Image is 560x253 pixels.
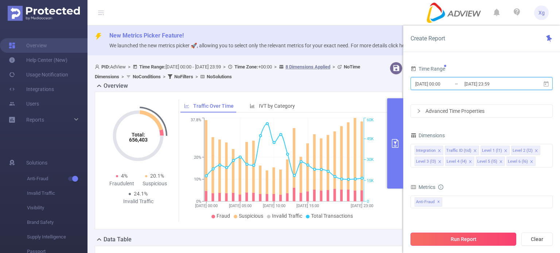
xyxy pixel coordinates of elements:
[150,173,164,179] span: 20.1%
[9,96,39,111] a: Users
[415,197,442,207] span: Anti-Fraud
[415,79,474,89] input: Start date
[9,38,47,53] a: Overview
[239,213,263,219] span: Suspicious
[184,103,189,108] i: icon: line-chart
[415,146,443,155] li: Integration
[194,177,201,182] tspan: 10%
[521,233,553,246] button: Clear
[417,109,421,113] i: icon: right
[27,171,87,186] span: Anti-Fraud
[285,64,330,70] u: 8 Dimensions Applied
[195,203,218,208] tspan: [DATE] 00:00
[513,146,533,155] div: Level 2 (l2)
[196,199,201,204] tspan: 0%
[367,137,374,141] tspan: 45K
[129,137,148,143] tspan: 656,403
[437,198,440,206] span: ✕
[27,201,87,215] span: Visibility
[193,74,200,79] span: >
[411,233,516,246] button: Run Report
[9,82,54,96] a: Integrations
[367,118,374,123] tspan: 60K
[217,213,230,219] span: Fraud
[161,74,168,79] span: >
[311,213,353,219] span: Total Transactions
[447,157,467,166] div: Level 4 (l4)
[27,230,87,244] span: Supply Intelligence
[416,157,436,166] div: Level 3 (l3)
[121,173,128,179] span: 4%
[468,160,472,164] i: icon: close
[367,199,369,204] tspan: 0
[411,105,552,117] div: icon: rightAdvanced Time Properties
[415,157,444,166] li: Level 3 (l3)
[464,79,523,89] input: End date
[134,191,148,197] span: 24.1%
[416,146,436,155] div: Integration
[296,203,319,208] tspan: [DATE] 15:00
[207,74,232,79] b: No Solutions
[109,43,421,48] span: We launched the new metrics picker 🚀, allowing you to select only the relevant metrics for your e...
[262,203,285,208] tspan: [DATE] 10:00
[445,146,479,155] li: Traffic ID (tid)
[446,146,471,155] div: Traffic ID (tid)
[411,35,445,42] span: Create Report
[132,132,145,138] tspan: Total:
[122,198,155,205] div: Invalid Traffic
[27,215,87,230] span: Brand Safety
[139,64,166,70] b: Time Range:
[133,74,161,79] b: No Conditions
[138,180,171,187] div: Suspicious
[367,178,374,183] tspan: 15K
[104,82,128,90] h2: Overview
[367,158,374,162] tspan: 30K
[499,160,503,164] i: icon: close
[411,184,435,190] span: Metrics
[126,64,133,70] span: >
[193,103,234,109] span: Traffic Over Time
[9,67,68,82] a: Usage Notification
[530,160,533,164] i: icon: close
[272,213,302,219] span: Invalid Traffic
[9,53,67,67] a: Help Center (New)
[504,149,507,153] i: icon: close
[234,64,258,70] b: Time Zone:
[104,235,132,244] h2: Data Table
[8,6,80,21] img: Protected Media
[101,64,110,70] b: PID:
[272,64,279,70] span: >
[26,117,44,123] span: Reports
[109,32,184,39] span: New Metrics Picker Feature!
[229,203,251,208] tspan: [DATE] 05:00
[538,5,545,20] span: Xg
[95,64,360,79] span: AdView [DATE] 00:00 - [DATE] 23:59 +00:00
[95,33,102,40] i: icon: thunderbolt
[411,133,445,138] span: Dimensions
[508,157,528,166] div: Level 6 (l6)
[438,160,442,164] i: icon: close
[481,146,510,155] li: Level 1 (l1)
[438,185,443,190] i: icon: info-circle
[477,157,497,166] div: Level 5 (l5)
[250,103,255,108] i: icon: bar-chart
[259,103,295,109] span: IVT by Category
[437,149,441,153] i: icon: close
[174,74,193,79] b: No Filters
[26,112,44,127] a: Reports
[194,155,201,160] tspan: 20%
[511,146,540,155] li: Level 2 (l2)
[445,157,474,166] li: Level 4 (l4)
[26,155,47,170] span: Solutions
[476,157,505,166] li: Level 5 (l5)
[27,186,87,201] span: Invalid Traffic
[534,149,538,153] i: icon: close
[95,64,101,69] i: icon: user
[482,146,502,155] div: Level 1 (l1)
[411,66,445,72] span: Time Range
[330,64,337,70] span: >
[119,74,126,79] span: >
[473,149,477,153] i: icon: close
[506,157,536,166] li: Level 6 (l6)
[351,203,373,208] tspan: [DATE] 23:00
